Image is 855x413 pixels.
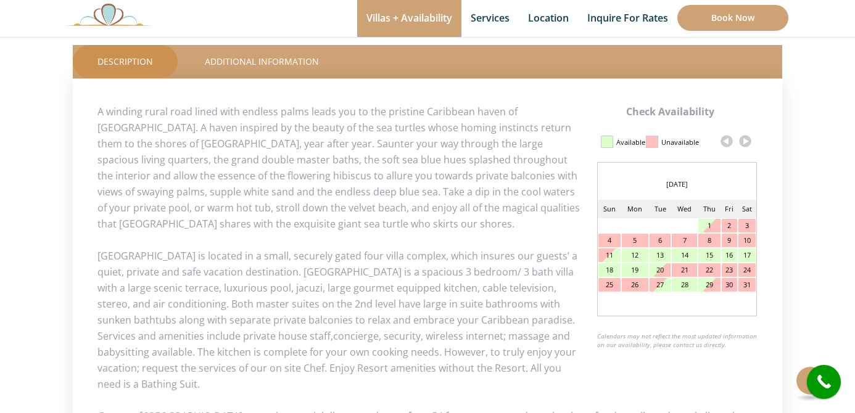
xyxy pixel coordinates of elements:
td: Wed [671,200,698,218]
div: 9 [722,234,737,247]
div: 10 [738,234,756,247]
p: A winding rural road lined with endless palms leads you to the pristine Caribbean haven of [GEOGR... [97,104,758,232]
i: call [810,368,838,396]
div: 5 [622,234,648,247]
td: Sat [738,200,756,218]
p: [GEOGRAPHIC_DATA] is located in a small, securely gated four villa complex, which insures our gue... [97,248,758,392]
a: call [807,365,841,399]
div: 14 [672,248,697,262]
div: 26 [622,278,648,292]
a: Description [73,45,178,78]
div: 25 [598,278,621,292]
div: [DATE] [598,175,756,194]
div: 16 [722,248,737,262]
div: Available [616,132,645,153]
img: Awesome Logo [67,3,151,26]
div: 24 [738,263,756,277]
div: 7 [672,234,697,247]
div: 22 [698,263,721,277]
div: 4 [598,234,621,247]
div: 2 [722,219,737,232]
td: Tue [649,200,671,218]
div: 21 [672,263,697,277]
div: 3 [738,219,756,232]
div: 20 [650,263,671,277]
div: 17 [738,248,756,262]
div: 8 [698,234,721,247]
div: 6 [650,234,671,247]
a: Additional Information [180,45,344,78]
div: 15 [698,248,721,262]
div: 23 [722,263,737,277]
div: 12 [622,248,648,262]
div: 28 [672,278,697,292]
div: Unavailable [661,132,699,153]
div: 11 [598,248,621,262]
div: 19 [622,263,648,277]
a: Book Now [677,5,788,31]
div: 29 [698,278,721,292]
td: Thu [698,200,721,218]
div: 13 [650,248,671,262]
div: 30 [722,278,737,292]
td: Sun [598,200,621,218]
div: 27 [650,278,671,292]
div: 31 [738,278,756,292]
td: Fri [721,200,737,218]
div: 18 [598,263,621,277]
td: Mon [621,200,649,218]
div: 1 [698,219,721,232]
